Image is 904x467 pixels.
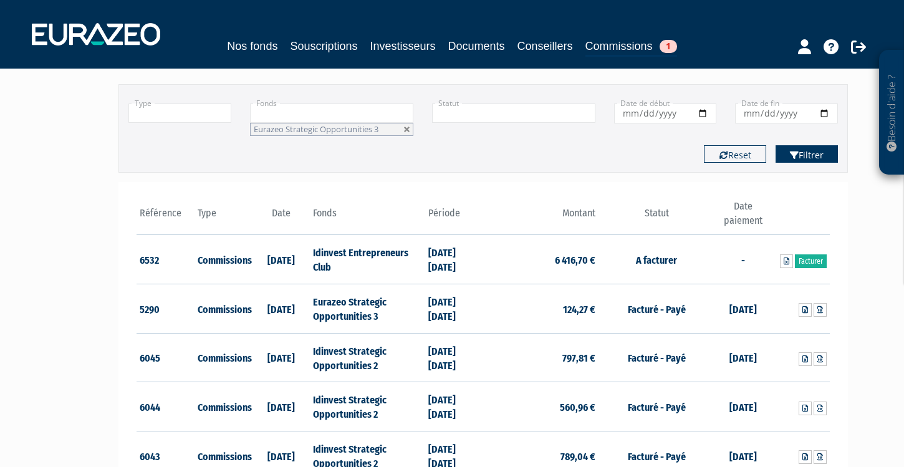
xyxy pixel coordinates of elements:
td: Eurazeo Strategic Opportunities 3 [310,284,425,334]
a: Nos fonds [227,37,277,55]
td: Facturé - Payé [599,284,714,334]
a: Souscriptions [290,37,357,55]
td: Commissions [195,382,252,431]
td: A facturer [599,235,714,284]
td: Idinvest Strategic Opportunities 2 [310,382,425,431]
td: 6044 [137,382,195,431]
a: Investisseurs [370,37,435,55]
td: Idinvest Entrepreneurs Club [310,235,425,284]
th: Référence [137,200,195,235]
td: 5290 [137,284,195,334]
span: Eurazeo Strategic Opportunities 3 [254,123,378,135]
button: Filtrer [776,145,838,163]
td: Facturé - Payé [599,333,714,382]
td: Commissions [195,333,252,382]
th: Type [195,200,252,235]
th: Statut [599,200,714,235]
th: Date [252,200,310,235]
td: 797,81 € [483,333,599,382]
span: 1 [660,40,677,53]
td: Commissions [195,284,252,334]
button: Reset [704,145,766,163]
th: Date paiement [714,200,772,235]
td: [DATE] [252,284,310,334]
th: Montant [483,200,599,235]
p: Besoin d'aide ? [885,57,899,169]
td: 560,96 € [483,382,599,431]
td: 6532 [137,235,195,284]
td: 124,27 € [483,284,599,334]
td: Facturé - Payé [599,382,714,431]
td: [DATE] [252,382,310,431]
th: Période [425,200,483,235]
a: Commissions1 [585,37,677,57]
td: [DATE] [DATE] [425,235,483,284]
td: [DATE] [714,382,772,431]
td: 6 416,70 € [483,235,599,284]
a: Facturer [795,254,827,268]
th: Fonds [310,200,425,235]
td: [DATE] [DATE] [425,382,483,431]
td: [DATE] [DATE] [425,284,483,334]
td: - [714,235,772,284]
a: Conseillers [517,37,573,55]
a: Documents [448,37,505,55]
td: [DATE] [714,333,772,382]
td: [DATE] [DATE] [425,333,483,382]
img: 1732889491-logotype_eurazeo_blanc_rvb.png [32,23,160,46]
td: Idinvest Strategic Opportunities 2 [310,333,425,382]
td: 6045 [137,333,195,382]
td: [DATE] [252,333,310,382]
td: Commissions [195,235,252,284]
td: [DATE] [252,235,310,284]
td: [DATE] [714,284,772,334]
